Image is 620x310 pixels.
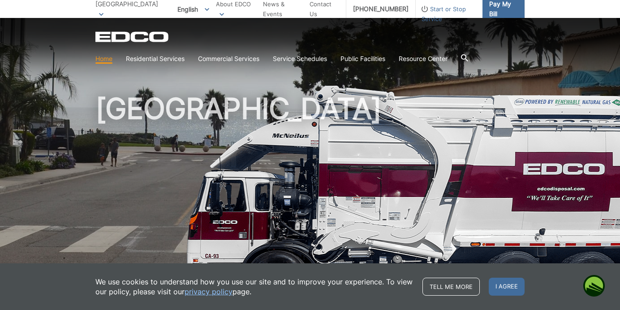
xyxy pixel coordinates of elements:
[95,31,170,42] a: EDCD logo. Return to the homepage.
[399,54,448,64] a: Resource Center
[95,277,413,297] p: We use cookies to understand how you use our site and to improve your experience. To view our pol...
[422,278,480,296] a: Tell me more
[95,54,112,64] a: Home
[489,278,525,296] span: I agree
[126,54,185,64] a: Residential Services
[185,287,232,297] a: privacy policy
[95,94,525,291] h1: [GEOGRAPHIC_DATA]
[171,2,216,17] span: English
[273,54,327,64] a: Service Schedules
[340,54,385,64] a: Public Facilities
[198,54,259,64] a: Commercial Services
